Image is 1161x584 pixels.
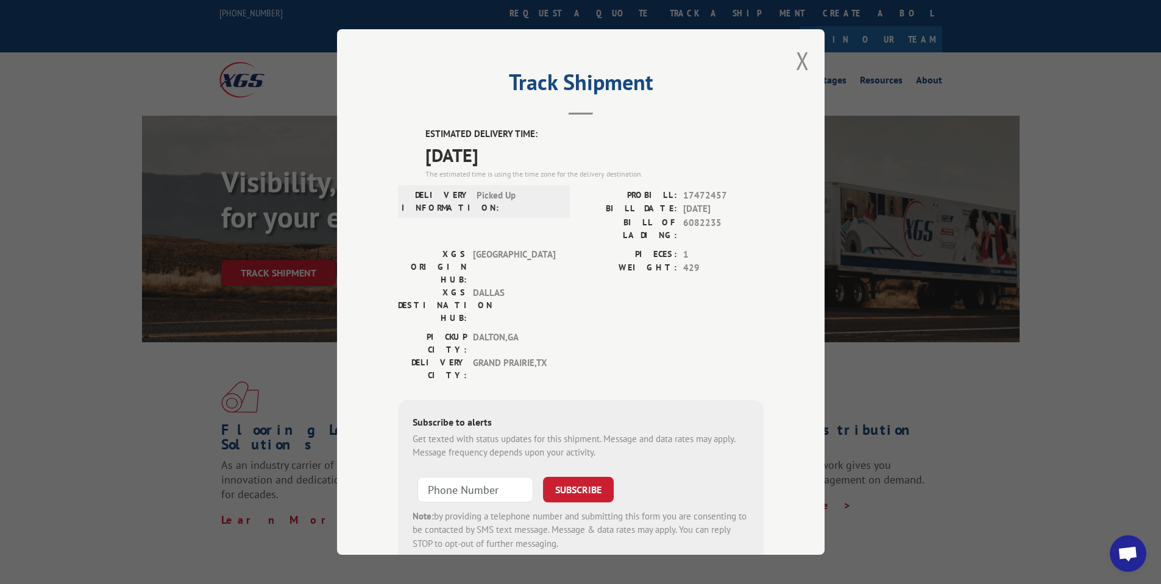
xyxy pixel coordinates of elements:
[425,141,764,169] span: [DATE]
[413,510,749,551] div: by providing a telephone number and submitting this form you are consenting to be contacted by SM...
[425,127,764,141] label: ESTIMATED DELIVERY TIME:
[581,189,677,203] label: PROBILL:
[683,202,764,216] span: [DATE]
[683,189,764,203] span: 17472457
[581,261,677,275] label: WEIGHT:
[398,286,467,325] label: XGS DESTINATION HUB:
[581,216,677,242] label: BILL OF LADING:
[417,477,533,502] input: Phone Number
[477,189,559,214] span: Picked Up
[398,356,467,382] label: DELIVERY CITY:
[473,331,555,356] span: DALTON , GA
[398,74,764,97] h2: Track Shipment
[796,44,809,77] button: Close modal
[1110,535,1146,572] div: Open chat
[413,432,749,460] div: Get texted with status updates for this shipment. Message and data rates may apply. Message frequ...
[543,477,614,502] button: SUBSCRIBE
[683,216,764,242] span: 6082235
[398,248,467,286] label: XGS ORIGIN HUB:
[473,248,555,286] span: [GEOGRAPHIC_DATA]
[473,286,555,325] span: DALLAS
[413,510,434,522] strong: Note:
[413,415,749,432] div: Subscribe to alerts
[683,261,764,275] span: 429
[473,356,555,382] span: GRAND PRAIRIE , TX
[683,248,764,262] span: 1
[425,169,764,180] div: The estimated time is using the time zone for the delivery destination.
[398,331,467,356] label: PICKUP CITY:
[581,248,677,262] label: PIECES:
[402,189,470,214] label: DELIVERY INFORMATION:
[581,202,677,216] label: BILL DATE:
